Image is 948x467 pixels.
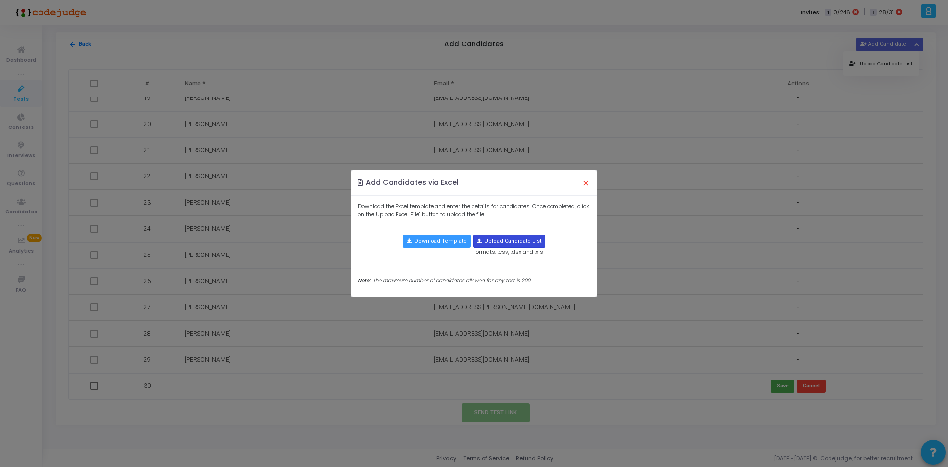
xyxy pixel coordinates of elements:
[358,277,370,284] span: Note:
[358,177,459,188] h4: Add Candidates via Excel
[473,235,545,248] button: Upload Candidate List
[575,172,596,194] button: Close
[473,235,545,256] div: Formats: .csv, .xlsx and .xls
[373,277,533,284] span: The maximum number of candidates allowed for any test is 200 .
[358,202,591,218] p: Download the Excel template and enter the details for candidates. Once completed, click on the Up...
[403,235,471,248] button: Download Template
